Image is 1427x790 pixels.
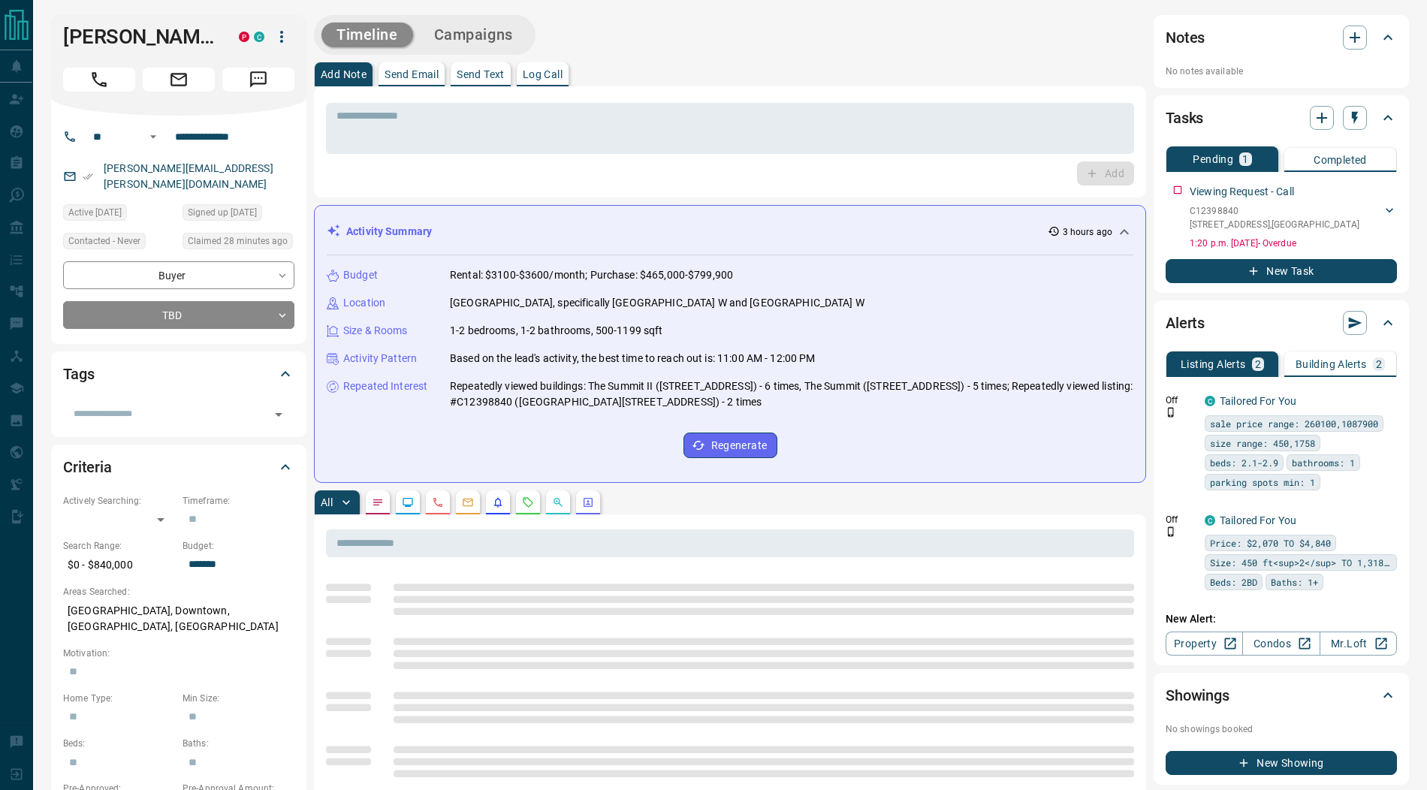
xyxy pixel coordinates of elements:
span: parking spots min: 1 [1210,475,1315,490]
p: Actively Searching: [63,494,175,508]
p: Repeatedly viewed buildings: The Summit II ([STREET_ADDRESS]) - 6 times, The Summit ([STREET_ADDR... [450,378,1133,410]
p: Baths: [183,737,294,750]
svg: Push Notification Only [1166,407,1176,418]
span: bathrooms: 1 [1292,455,1355,470]
p: 2 [1255,359,1261,369]
svg: Lead Browsing Activity [402,496,414,508]
p: Repeated Interest [343,378,427,394]
span: Contacted - Never [68,234,140,249]
div: Tasks [1166,100,1397,136]
p: [GEOGRAPHIC_DATA], Downtown, [GEOGRAPHIC_DATA], [GEOGRAPHIC_DATA] [63,599,294,639]
p: Listing Alerts [1181,359,1246,369]
a: Tailored For You [1220,395,1296,407]
p: 2 [1376,359,1382,369]
p: Motivation: [63,647,294,660]
svg: Notes [372,496,384,508]
span: Email [143,68,215,92]
p: Rental: $3100-$3600/month; Purchase: $465,000-$799,900 [450,267,733,283]
p: Add Note [321,69,367,80]
p: Completed [1314,155,1367,165]
span: Claimed 28 minutes ago [188,234,288,249]
a: Tailored For You [1220,514,1296,526]
p: Location [343,295,385,311]
p: Activity Summary [346,224,432,240]
p: No showings booked [1166,722,1397,736]
span: Beds: 2BD [1210,574,1257,589]
p: New Alert: [1166,611,1397,627]
p: Home Type: [63,692,175,705]
h2: Showings [1166,683,1229,707]
p: Building Alerts [1296,359,1367,369]
p: Based on the lead's activity, the best time to reach out is: 11:00 AM - 12:00 PM [450,351,816,366]
div: Notes [1166,20,1397,56]
button: Regenerate [683,433,777,458]
h1: [PERSON_NAME] [63,25,216,49]
p: No notes available [1166,65,1397,78]
p: Send Text [457,69,505,80]
h2: Criteria [63,455,112,479]
div: TBD [63,301,294,329]
a: Condos [1242,632,1320,656]
button: New Showing [1166,751,1397,775]
p: Min Size: [183,692,294,705]
svg: Requests [522,496,534,508]
p: [GEOGRAPHIC_DATA], specifically [GEOGRAPHIC_DATA] W and [GEOGRAPHIC_DATA] W [450,295,864,311]
div: condos.ca [1205,515,1215,526]
div: Tue Oct 14 2025 [183,233,294,254]
div: Sun Oct 12 2025 [63,204,175,225]
svg: Emails [462,496,474,508]
span: Message [222,68,294,92]
div: Tags [63,356,294,392]
div: Criteria [63,449,294,485]
svg: Opportunities [552,496,564,508]
div: property.ca [239,32,249,42]
p: Log Call [523,69,563,80]
div: C12398840[STREET_ADDRESS],[GEOGRAPHIC_DATA] [1190,201,1397,234]
p: Send Email [385,69,439,80]
span: Size: 450 ft<sup>2</sup> TO 1,318 ft<sup>2</sup> [1210,555,1392,570]
h2: Tags [63,362,94,386]
div: Alerts [1166,305,1397,341]
button: Open [144,128,162,146]
a: [PERSON_NAME][EMAIL_ADDRESS][PERSON_NAME][DOMAIN_NAME] [104,162,273,190]
div: condos.ca [1205,396,1215,406]
svg: Agent Actions [582,496,594,508]
svg: Calls [432,496,444,508]
p: Budget: [183,539,294,553]
p: 1 [1242,154,1248,164]
span: beds: 2.1-2.9 [1210,455,1278,470]
p: C12398840 [1190,204,1359,218]
div: Fri Sep 25 2015 [183,204,294,225]
p: All [321,497,333,508]
h2: Tasks [1166,106,1203,130]
p: Budget [343,267,378,283]
p: 1:20 p.m. [DATE] - Overdue [1190,237,1397,250]
p: Off [1166,393,1196,407]
button: New Task [1166,259,1397,283]
a: Mr.Loft [1320,632,1397,656]
p: Viewing Request - Call [1190,184,1294,200]
svg: Listing Alerts [492,496,504,508]
button: Timeline [321,23,413,47]
span: Price: $2,070 TO $4,840 [1210,535,1331,550]
p: Search Range: [63,539,175,553]
p: Size & Rooms [343,323,408,339]
span: sale price range: 260100,1087900 [1210,416,1378,431]
h2: Alerts [1166,311,1205,335]
p: Timeframe: [183,494,294,508]
p: Activity Pattern [343,351,417,366]
div: Activity Summary3 hours ago [327,218,1133,246]
p: [STREET_ADDRESS] , [GEOGRAPHIC_DATA] [1190,218,1359,231]
div: Showings [1166,677,1397,713]
svg: Email Verified [83,171,93,182]
h2: Notes [1166,26,1205,50]
p: Beds: [63,737,175,750]
p: 3 hours ago [1063,225,1112,239]
p: Areas Searched: [63,585,294,599]
svg: Push Notification Only [1166,526,1176,537]
p: 1-2 bedrooms, 1-2 bathrooms, 500-1199 sqft [450,323,663,339]
button: Campaigns [419,23,528,47]
div: Buyer [63,261,294,289]
p: Off [1166,513,1196,526]
div: condos.ca [254,32,264,42]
